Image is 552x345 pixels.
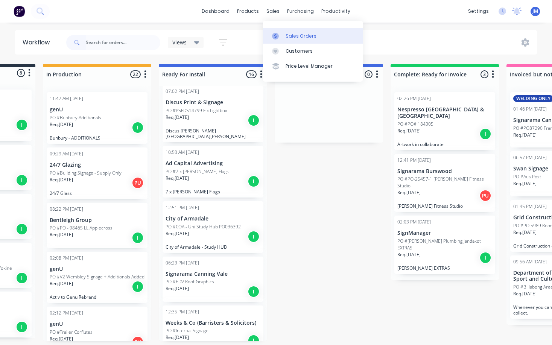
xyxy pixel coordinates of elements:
div: I [248,114,260,126]
p: [PERSON_NAME] Fitness Studio [397,203,492,209]
div: 02:03 PM [DATE]SignManagerPO #[PERSON_NAME] Plumbing Jandakot EXTRASReq.[DATE]I[PERSON_NAME] EXTRAS [394,216,495,274]
div: 12:41 PM [DATE]Signarama BurswoodPO #PO-25457-1 [PERSON_NAME] Fitness StudioReq.[DATE]PU[PERSON_N... [394,154,495,212]
div: I [16,321,28,333]
p: Weeks & Co (Barristers & Solicitors) [166,320,260,326]
p: PO #PO# 184305 [397,121,433,128]
p: Req. [DATE] [50,176,73,183]
p: PO #7 x [PERSON_NAME] Flags [166,168,229,175]
p: Signarama Canning Vale [166,271,260,277]
p: 7 x [PERSON_NAME] Flags [166,189,260,195]
p: PO #EDV Roof Graphics [166,278,214,285]
a: dashboard [198,6,233,17]
div: I [248,231,260,243]
a: Sales Orders [263,28,363,43]
img: Factory [14,6,25,17]
div: Workflow [23,38,53,47]
p: Req. [DATE] [50,280,73,287]
p: PO #PO-25457-1 [PERSON_NAME] Fitness Studio [397,176,492,189]
p: SignManager [397,230,492,236]
p: Req. [DATE] [397,189,421,196]
div: I [132,281,144,293]
p: PO #PSFDS14799 Fix Lightbox [166,107,227,114]
p: [PERSON_NAME] EXTRAS [397,265,492,271]
div: Sales Orders [286,33,316,40]
div: 06:57 PM [DATE] [513,154,547,161]
div: I [248,175,260,187]
div: 02:03 PM [DATE] [397,219,431,225]
div: 10:50 AM [DATE]Ad Capital AdvertisingPO #7 x [PERSON_NAME] FlagsReq.[DATE]I7 x [PERSON_NAME] Flags [163,146,263,198]
div: Price Level Manager [286,63,333,70]
p: Artwork in collaborate [397,141,492,147]
div: 07:02 PM [DATE] [166,88,199,95]
div: I [479,128,491,140]
div: purchasing [283,6,318,17]
p: Req. [DATE] [397,128,421,134]
div: 11:47 AM [DATE] [50,95,83,102]
div: PU [479,190,491,202]
p: Ad Capital Advertising [166,160,260,167]
p: PO #V2 Wembley Signage + Additionals Added [50,274,144,280]
p: Req. [DATE] [166,175,189,182]
p: Req. [DATE] [513,132,537,138]
p: PO #PO - 98465 LL Applecross [50,225,113,231]
div: 08:22 PM [DATE]Bentleigh GroupPO #PO - 98465 LL ApplecrossReq.[DATE]I [47,203,148,248]
div: 09:29 AM [DATE]24/7 GlazingPO #Building Signage - Supply OnlyReq.[DATE]PU24/7 Glass [47,147,148,199]
div: Customers [286,48,313,55]
div: sales [263,6,283,17]
p: Discus [PERSON_NAME][GEOGRAPHIC_DATA][PERSON_NAME] [166,128,260,139]
p: Req. [DATE] [166,230,189,237]
p: City of Armadale [166,216,260,222]
p: genU [50,266,144,272]
div: I [16,119,28,131]
p: Req. [DATE] [513,290,537,297]
p: Nespresso [GEOGRAPHIC_DATA] & [GEOGRAPHIC_DATA] [397,106,492,119]
div: I [479,252,491,264]
div: I [132,122,144,134]
a: Customers [263,44,363,59]
div: 07:02 PM [DATE]Discus Print & SignagePO #PSFDS14799 Fix LightboxReq.[DATE]IDiscus [PERSON_NAME][G... [163,85,263,142]
div: 12:51 PM [DATE] [166,204,199,211]
div: 02:08 PM [DATE] [50,255,83,261]
div: 02:26 PM [DATE]Nespresso [GEOGRAPHIC_DATA] & [GEOGRAPHIC_DATA]PO #PO# 184305Req.[DATE]IArtwork in... [394,92,495,150]
p: Req. [DATE] [513,229,537,236]
div: 01:45 PM [DATE] [513,203,547,210]
p: Req. [DATE] [50,121,73,128]
input: Search for orders... [86,35,160,50]
div: 08:22 PM [DATE] [50,206,83,213]
p: 24/7 Glass [50,190,144,196]
p: PO #[PERSON_NAME] Plumbing Jandakot EXTRAS [397,238,492,251]
p: Req. [DATE] [50,231,73,238]
div: I [132,232,144,244]
p: PO #Bunbury Additionals [50,114,101,121]
div: 09:29 AM [DATE] [50,150,83,157]
p: Activ to Genu Rebrand [50,294,144,300]
p: Req. [DATE] [50,336,73,342]
p: Req. [DATE] [166,285,189,292]
div: 01:46 PM [DATE] [513,106,547,112]
div: products [233,6,263,17]
div: 06:23 PM [DATE] [166,260,199,266]
div: 02:08 PM [DATE]genUPO #V2 Wembley Signage + Additionals AddedReq.[DATE]IActiv to Genu Rebrand [47,252,148,303]
p: Req. [DATE] [166,334,189,341]
div: I [16,223,28,235]
div: 12:41 PM [DATE] [397,157,431,164]
p: PO #COA - Uni Study Hub PO036392 [166,223,241,230]
p: PO #Trailer Corflutes [50,329,93,336]
div: 10:50 AM [DATE] [166,149,199,156]
div: 11:47 AM [DATE]genUPO #Bunbury AdditionalsReq.[DATE]IBunbury - ADDITIONALS [47,92,148,144]
p: PO #Aus Post [513,173,541,180]
div: I [16,272,28,284]
p: Bentleigh Group [50,217,144,223]
div: 12:51 PM [DATE]City of ArmadalePO #COA - Uni Study Hub PO036392Req.[DATE]ICity of Armadale - Stud... [163,201,263,253]
p: Req. [DATE] [513,180,537,187]
p: Bunbury - ADDITIONALS [50,135,144,141]
p: 24/7 Glazing [50,162,144,168]
div: 12:35 PM [DATE] [166,309,199,315]
span: JM [532,8,538,15]
div: 06:23 PM [DATE]Signarama Canning ValePO #EDV Roof GraphicsReq.[DATE]I [163,257,263,302]
p: PO #Building Signage - Supply Only [50,170,122,176]
p: Req. [DATE] [166,114,189,121]
div: settings [464,6,493,17]
div: I [16,174,28,186]
span: Views [172,38,187,46]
